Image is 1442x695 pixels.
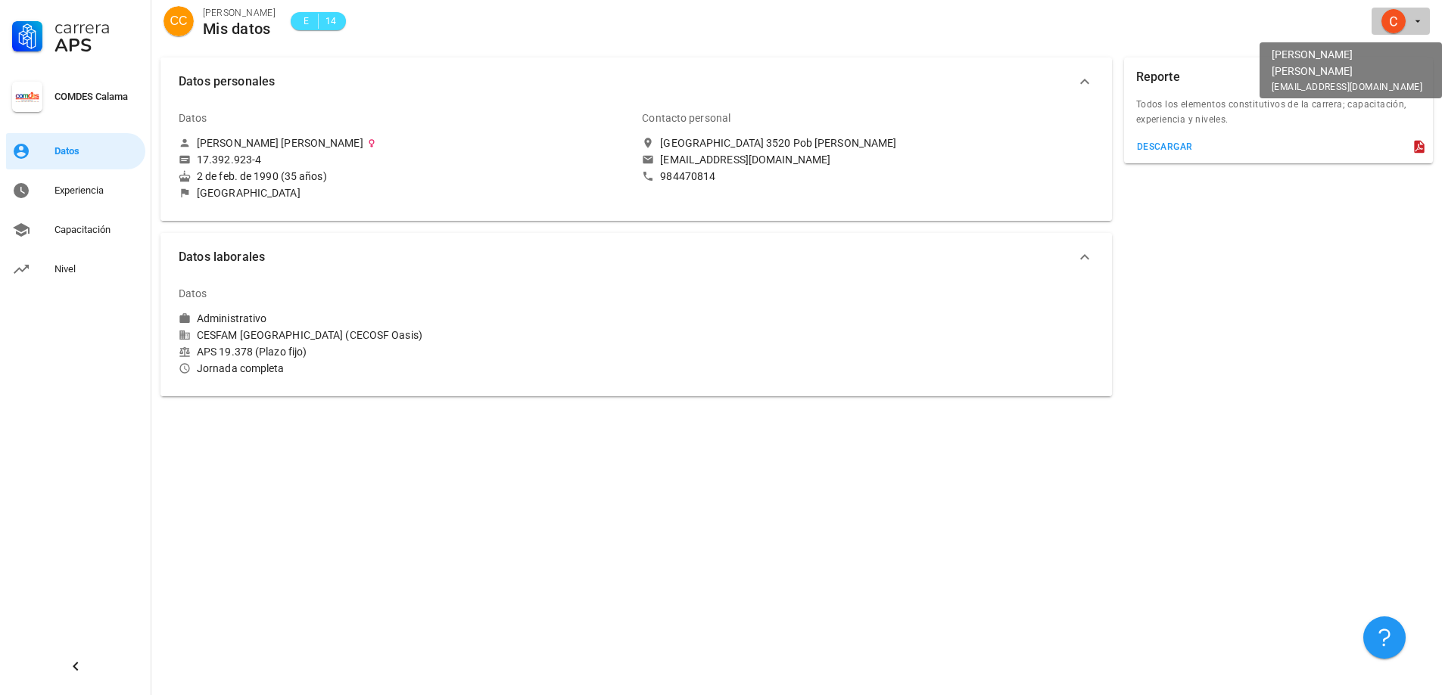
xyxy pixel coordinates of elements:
span: Datos personales [179,71,1076,92]
button: descargar [1130,136,1199,157]
div: [GEOGRAPHIC_DATA] [197,186,301,200]
div: APS 19.378 (Plazo fijo) [179,345,630,358]
a: Nivel [6,251,145,287]
div: avatar [1381,9,1406,33]
div: 17.392.923-4 [197,153,261,166]
button: Datos laborales [160,233,1112,281]
div: [GEOGRAPHIC_DATA] 3520 Pob [PERSON_NAME] [660,136,896,150]
div: Nivel [55,263,139,275]
div: descargar [1136,141,1193,152]
div: avatar [164,6,194,36]
a: [EMAIL_ADDRESS][DOMAIN_NAME] [642,153,1093,166]
div: Administrativo [197,312,266,325]
a: Datos [6,133,145,169]
div: APS [55,36,139,54]
div: Datos [179,275,207,312]
div: Jornada completa [179,361,630,375]
div: Todos los elementos constitutivos de la carrera; capacitación, experiencia y niveles. [1124,97,1433,136]
span: E [300,14,312,29]
div: [EMAIL_ADDRESS][DOMAIN_NAME] [660,153,830,166]
button: Datos personales [160,57,1112,106]
div: Datos [179,100,207,136]
span: Datos laborales [179,247,1076,268]
a: Experiencia [6,172,145,209]
div: Datos [55,145,139,157]
div: [PERSON_NAME] [PERSON_NAME] [197,136,363,150]
span: 14 [325,14,337,29]
div: Experiencia [55,185,139,197]
div: COMDES Calama [55,91,139,103]
a: [GEOGRAPHIC_DATA] 3520 Pob [PERSON_NAME] [642,136,1093,150]
div: Reporte [1136,57,1180,97]
a: Capacitación [6,212,145,248]
span: CC [170,6,187,36]
div: Capacitación [55,224,139,236]
a: 984470814 [642,169,1093,183]
div: 2 de feb. de 1990 (35 años) [179,169,630,183]
div: [PERSON_NAME] [203,5,276,20]
div: Contacto personal [642,100,730,136]
div: Carrera [55,18,139,36]
div: Mis datos [203,20,276,37]
div: 984470814 [660,169,715,183]
div: CESFAM [GEOGRAPHIC_DATA] (CECOSF Oasis) [179,328,630,342]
